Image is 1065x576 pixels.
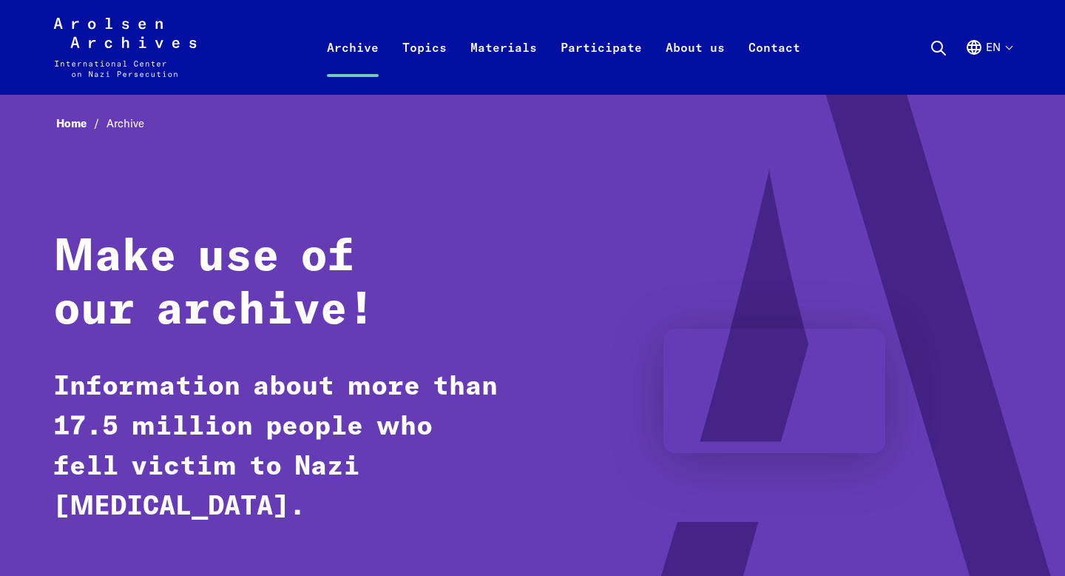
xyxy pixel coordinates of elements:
[315,18,812,77] nav: Primary
[53,367,507,527] p: Information about more than 17.5 million people who fell victim to Nazi [MEDICAL_DATA].
[390,36,459,95] a: Topics
[56,116,106,130] a: Home
[53,231,507,338] h1: Make use of our archive!
[53,113,1012,135] nav: Breadcrumb
[737,36,812,95] a: Contact
[654,36,737,95] a: About us
[106,116,144,130] span: Archive
[315,36,390,95] a: Archive
[459,36,549,95] a: Materials
[965,38,1012,92] button: English, language selection
[549,36,654,95] a: Participate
